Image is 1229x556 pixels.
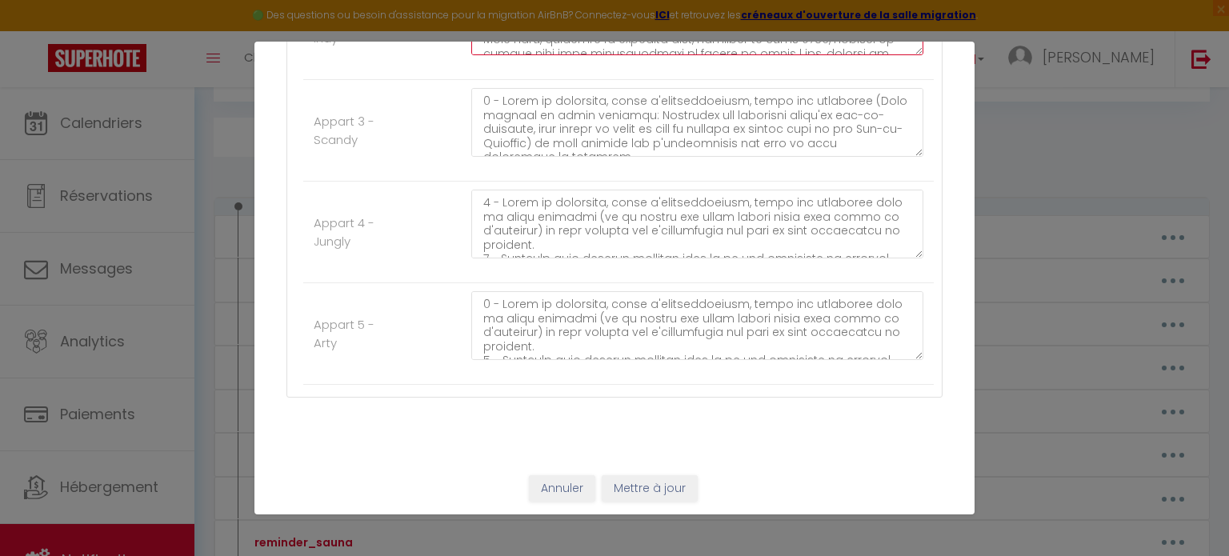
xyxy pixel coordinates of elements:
[13,6,61,54] button: Ouvrir le widget de chat LiveChat
[314,112,398,150] label: Appart 3 - Scandy
[602,475,698,502] button: Mettre à jour
[529,475,595,502] button: Annuler
[314,315,398,353] label: Appart 5 - Arty
[314,214,398,251] label: Appart 4 - Jungly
